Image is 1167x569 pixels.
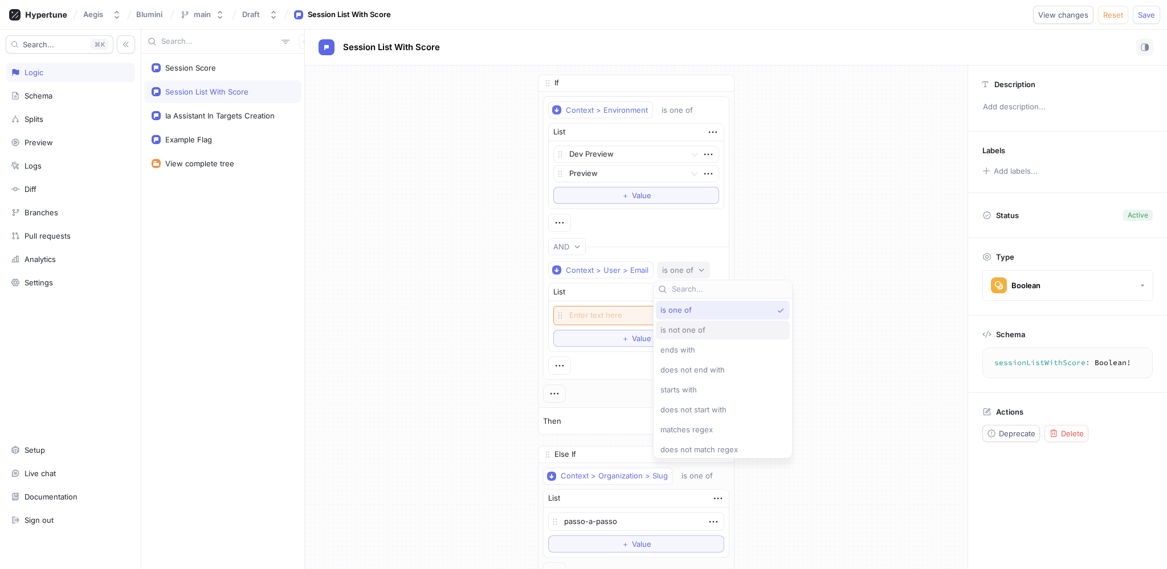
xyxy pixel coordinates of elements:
[622,335,629,342] span: ＋
[554,449,576,460] p: Else If
[25,255,56,264] div: Analytics
[660,325,705,335] span: is not one of
[1011,281,1040,290] div: Boolean
[91,39,108,50] div: K
[308,9,391,21] div: Session List With Score
[672,284,787,295] input: Search...
[161,36,277,47] input: Search...
[554,77,559,89] p: If
[1038,11,1088,18] span: View changes
[553,187,719,204] button: ＋Value
[6,35,113,54] button: Search...K
[548,512,724,531] textarea: passo-a-passo
[632,192,651,199] span: Value
[561,471,668,481] div: Context > Organization > Slug
[238,5,283,24] button: Draft
[25,492,77,501] div: Documentation
[553,286,565,298] div: List
[1103,11,1123,18] span: Reset
[194,10,211,19] div: main
[1128,210,1148,220] div: Active
[656,101,709,118] button: is one of
[982,270,1153,301] button: Boolean
[978,97,1157,117] p: Add description...
[996,330,1025,339] p: Schema
[996,207,1019,223] p: Status
[25,445,45,455] div: Setup
[632,541,651,547] span: Value
[994,80,1035,89] p: Description
[25,68,43,77] div: Logic
[343,43,440,52] span: Session List With Score
[660,365,725,375] span: does not end with
[996,252,1014,261] p: Type
[566,105,648,115] div: Context > Environment
[242,10,260,19] div: Draft
[25,185,36,194] div: Diff
[83,10,103,19] div: Aegis
[622,541,629,547] span: ＋
[176,5,229,24] button: main
[548,101,653,118] button: Context > Environment
[676,468,729,485] button: is one of
[548,493,560,504] div: List
[165,111,275,120] div: Ia Assistant In Targets Creation
[682,471,713,481] div: is one of
[165,87,248,96] div: Session List With Score
[25,161,42,170] div: Logs
[165,159,234,168] div: View complete tree
[660,345,695,355] span: ends with
[1098,6,1128,24] button: Reset
[660,385,697,395] span: starts with
[1138,11,1155,18] span: Save
[662,265,693,275] div: is one of
[548,535,724,552] button: ＋Value
[548,261,654,279] button: Context > User > Email
[136,10,162,18] span: Blumini
[988,353,1148,373] textarea: sessionListWithScore: Boolean!
[566,265,648,275] div: Context > User > Email
[25,278,53,287] div: Settings
[657,261,710,279] button: is one of
[662,105,693,115] div: is one of
[982,146,1005,155] p: Labels
[23,41,54,48] span: Search...
[553,126,565,138] div: List
[79,5,126,24] button: Aegis
[996,407,1023,416] p: Actions
[1044,425,1088,442] button: Delete
[660,405,727,415] span: does not start with
[25,138,53,147] div: Preview
[25,515,54,525] div: Sign out
[982,425,1040,442] button: Deprecate
[543,468,673,485] button: Context > Organization > Slug
[543,416,561,427] p: Then
[660,305,692,315] span: is one of
[553,330,719,347] button: ＋Value
[25,208,58,217] div: Branches
[548,238,586,255] button: AND
[165,63,216,72] div: Session Score
[660,425,713,435] span: matches regex
[25,469,56,478] div: Live chat
[25,231,71,240] div: Pull requests
[1133,6,1160,24] button: Save
[6,487,135,506] a: Documentation
[25,114,43,124] div: Splits
[660,445,738,455] span: does not match regex
[1033,6,1093,24] button: View changes
[978,163,1041,178] button: Add labels...
[165,135,212,144] div: Example Flag
[553,242,569,252] div: AND
[632,335,651,342] span: Value
[622,192,629,199] span: ＋
[1061,430,1084,437] span: Delete
[25,91,52,100] div: Schema
[999,430,1035,437] span: Deprecate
